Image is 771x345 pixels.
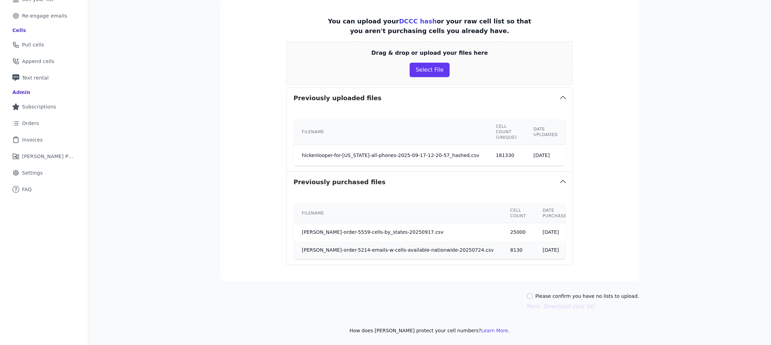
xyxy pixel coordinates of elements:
[12,89,30,96] div: Admin
[6,116,82,131] a: Orders
[22,12,67,19] span: Re-engage emails
[322,17,537,36] p: You can upload your or your raw cell list so that you aren't purchasing cells you already have.
[22,136,43,143] span: Invoices
[294,203,502,223] th: Filename
[399,18,436,25] a: DCCC hash
[22,169,43,176] span: Settings
[525,119,566,145] th: Date uploaded
[294,241,502,259] td: [PERSON_NAME]-order-5214-emails-w-cells-available-nationwide-20250724.csv
[527,302,595,311] button: Next: Download your list
[22,74,49,81] span: Text rental
[287,172,573,192] button: Previously purchased files
[534,203,578,223] th: Date purchased
[6,70,82,85] a: Text rental
[525,145,566,166] td: [DATE]
[22,103,56,110] span: Subscriptions
[6,165,82,180] a: Settings
[294,145,487,166] td: hickenlooper-for-[US_STATE]-all-phones-2025-09-17-12-20-57_hashed.csv
[22,41,44,48] span: Pull cells
[502,223,534,241] td: 25000
[12,27,26,34] div: Cells
[534,241,578,259] td: [DATE]
[534,223,578,241] td: [DATE]
[6,37,82,52] a: Pull cells
[22,186,32,193] span: FAQ
[6,132,82,147] a: Invoices
[294,177,385,187] h3: Previously purchased files
[502,241,534,259] td: 8130
[502,203,534,223] th: Cell count
[410,63,449,77] button: Select File
[294,119,487,145] th: Filename
[22,58,54,65] span: Append cells
[6,54,82,69] a: Append cells
[6,149,82,164] a: [PERSON_NAME] Performance
[22,120,39,127] span: Orders
[294,223,502,241] td: [PERSON_NAME]-order-5559-cells-by_states-20250917.csv
[481,327,510,334] button: Learn More.
[6,99,82,114] a: Subscriptions
[6,182,82,197] a: FAQ
[287,88,573,108] button: Previously uploaded files
[487,145,525,166] td: 181330
[22,153,74,160] span: [PERSON_NAME] Performance
[535,293,639,300] label: Please confirm you have no lists to upload.
[371,49,488,57] p: Drag & drop or upload your files here
[294,93,381,103] h3: Previously uploaded files
[220,327,639,334] p: How does [PERSON_NAME] protect your cell numbers?
[487,119,525,145] th: Cell count (unique)
[6,8,82,23] a: Re-engage emails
